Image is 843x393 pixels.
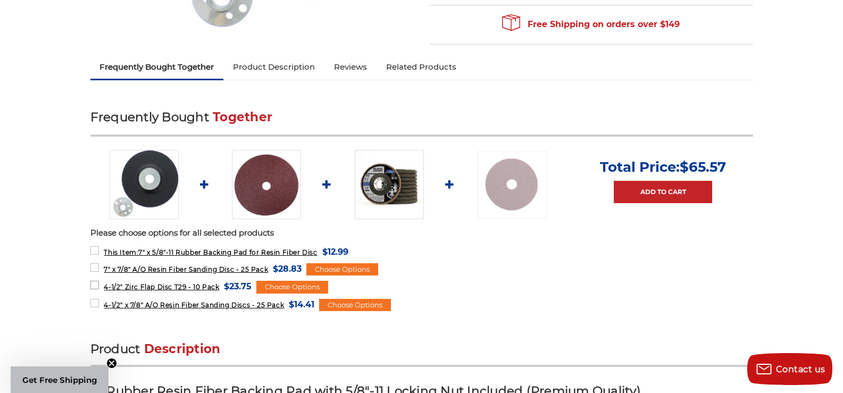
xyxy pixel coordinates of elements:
[747,353,832,385] button: Contact us
[104,265,268,273] span: 7" x 7/8" A/O Resin Fiber Sanding Disc - 25 Pack
[322,245,348,259] span: $12.99
[306,263,378,276] div: Choose Options
[319,299,391,312] div: Choose Options
[104,283,219,291] span: 4-1/2" Zirc Flap Disc T29 - 10 Pack
[324,55,377,79] a: Reviews
[273,262,302,276] span: $28.83
[289,297,314,312] span: $14.41
[11,366,108,393] div: Get Free ShippingClose teaser
[90,110,209,124] span: Frequently Bought
[110,150,179,219] img: 7" Resin Fiber Rubber Backing Pad 5/8-11 nut
[224,279,252,294] span: $23.75
[90,55,224,79] a: Frequently Bought Together
[90,341,140,356] span: Product
[104,301,284,309] span: 4-1/2" x 7/8" A/O Resin Fiber Sanding Discs - 25 Pack
[106,358,117,369] button: Close teaser
[502,14,680,35] span: Free Shipping on orders over $149
[600,158,726,175] p: Total Price:
[22,375,97,385] span: Get Free Shipping
[776,364,825,374] span: Contact us
[213,110,272,124] span: Together
[223,55,324,79] a: Product Description
[90,227,753,239] p: Please choose options for all selected products
[377,55,466,79] a: Related Products
[680,158,726,175] span: $65.57
[104,248,138,256] strong: This Item:
[614,181,712,203] a: Add to Cart
[104,248,317,256] span: 7" x 5/8"-11 Rubber Backing Pad for Resin Fiber Disc
[256,281,328,294] div: Choose Options
[144,341,221,356] span: Description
